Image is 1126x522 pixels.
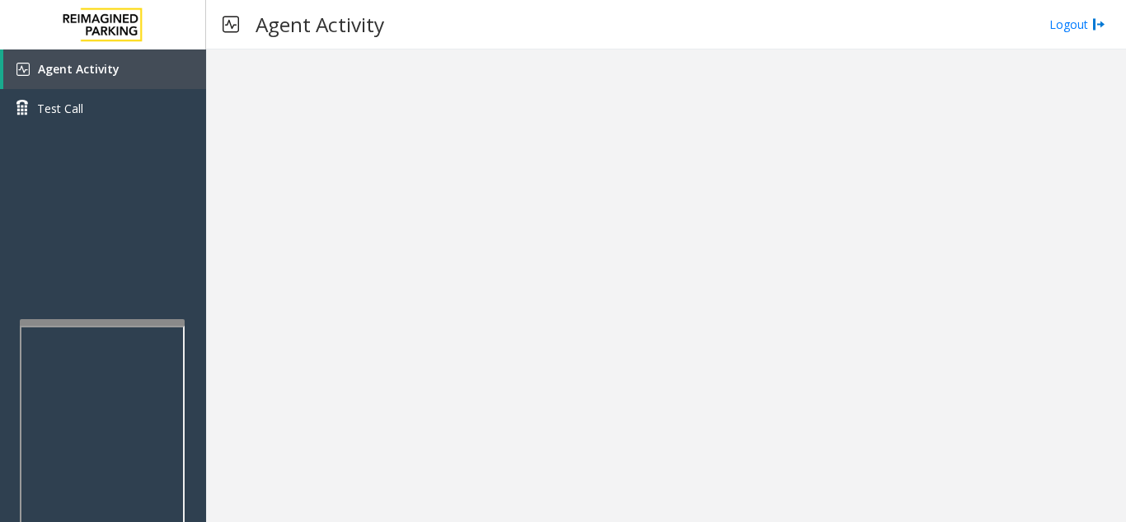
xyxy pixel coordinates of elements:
span: Agent Activity [38,61,120,77]
span: Test Call [37,100,83,117]
h3: Agent Activity [247,4,392,45]
img: logout [1092,16,1105,33]
img: pageIcon [223,4,239,45]
img: 'icon' [16,63,30,76]
a: Agent Activity [3,49,206,89]
a: Logout [1049,16,1105,33]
